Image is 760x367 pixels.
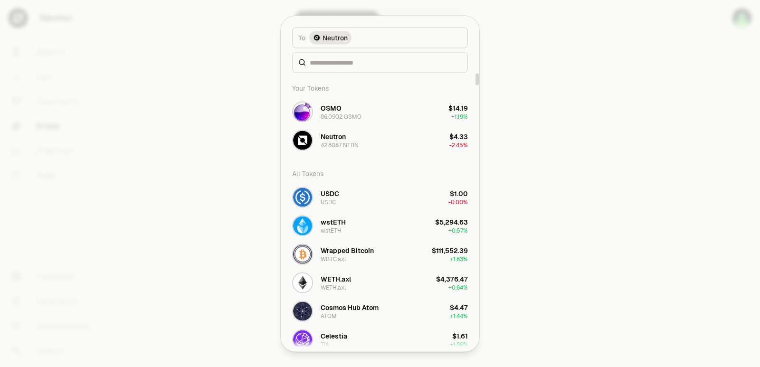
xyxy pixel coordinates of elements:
[321,302,379,312] div: Cosmos Hub Atom
[286,297,474,325] button: ATOM LogoCosmos Hub AtomATOM$4.47+1.44%
[293,245,312,263] img: WBTC.axl Logo
[293,330,312,349] img: TIA Logo
[321,103,342,113] div: OSMO
[449,141,468,149] span: -2.45%
[435,217,468,226] div: $5,294.63
[449,132,468,141] div: $4.33
[293,131,312,150] img: NTRN Logo
[323,33,348,42] span: Neutron
[451,113,468,120] span: + 1.19%
[293,188,312,207] img: USDC Logo
[321,113,361,120] div: 86.0902 OSMO
[436,274,468,283] div: $4,376.47
[321,188,339,198] div: USDC
[321,255,346,263] div: WBTC.axl
[321,217,346,226] div: wstETH
[450,302,468,312] div: $4.47
[321,226,342,234] div: wstETH
[452,331,468,340] div: $1.61
[293,102,312,121] img: OSMO Logo
[448,283,468,291] span: + 0.64%
[448,198,468,206] span: -0.00%
[286,78,474,97] div: Your Tokens
[321,312,337,320] div: ATOM
[321,141,359,149] div: 42.8087 NTRN
[286,164,474,183] div: All Tokens
[450,188,468,198] div: $1.00
[321,198,336,206] div: USDC
[448,103,468,113] div: $14.19
[286,240,474,268] button: WBTC.axl LogoWrapped BitcoinWBTC.axl$111,552.39+1.83%
[286,126,474,154] button: NTRN LogoNeutron42.8087 NTRN$4.33-2.45%
[286,97,474,126] button: OSMO LogoOSMO86.0902 OSMO$14.19+1.19%
[321,132,346,141] div: Neutron
[321,340,329,348] div: TIA
[321,283,346,291] div: WETH.axl
[286,325,474,354] button: TIA LogoCelestiaTIA$1.61+1.86%
[292,27,468,48] button: ToNeutron LogoNeutron
[450,340,468,348] span: + 1.86%
[293,216,312,235] img: wstETH Logo
[286,211,474,240] button: wstETH LogowstETHwstETH$5,294.63+0.57%
[448,226,468,234] span: + 0.57%
[321,245,374,255] div: Wrapped Bitcoin
[293,301,312,320] img: ATOM Logo
[314,35,320,40] img: Neutron Logo
[321,331,347,340] div: Celestia
[450,255,468,263] span: + 1.83%
[286,183,474,211] button: USDC LogoUSDCUSDC$1.00-0.00%
[286,268,474,297] button: WETH.axl LogoWETH.axlWETH.axl$4,376.47+0.64%
[298,33,305,42] span: To
[293,273,312,292] img: WETH.axl Logo
[321,274,351,283] div: WETH.axl
[432,245,468,255] div: $111,552.39
[450,312,468,320] span: + 1.44%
